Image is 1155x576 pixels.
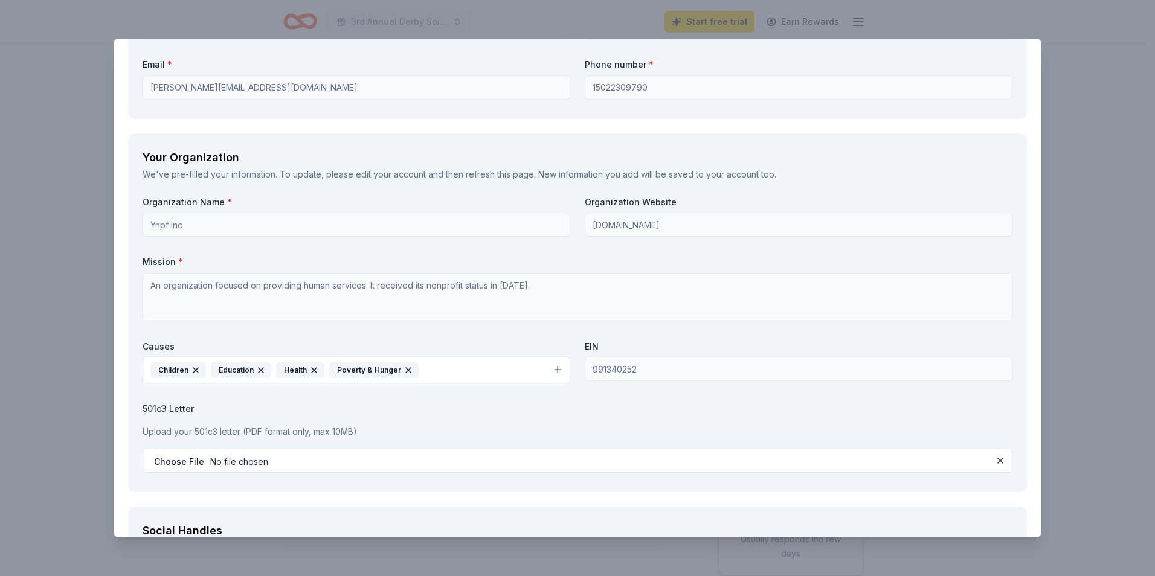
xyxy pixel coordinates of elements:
label: Email [143,59,570,71]
div: Poverty & Hunger [329,362,419,378]
button: ChildrenEducationHealthPoverty & Hunger [143,357,570,383]
div: Education [211,362,271,378]
label: Mission [143,256,1012,268]
a: edit your account [356,169,426,179]
div: Children [150,362,206,378]
label: Organization Website [585,196,1012,208]
div: We've pre-filled your information. To update, please and then refresh this page. New information ... [143,167,1012,182]
label: 501c3 Letter [143,403,1012,415]
label: Organization Name [143,196,570,208]
label: Causes [143,341,570,353]
div: Your Organization [143,148,1012,167]
label: EIN [585,341,1012,353]
label: Phone number [585,59,1012,71]
div: Social Handles [143,521,1012,540]
textarea: An organization focused on providing human services. It received its nonprofit status in [DATE]. [143,273,1012,321]
p: Upload your 501c3 letter (PDF format only, max 10MB) [143,424,1012,439]
div: Health [276,362,324,378]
